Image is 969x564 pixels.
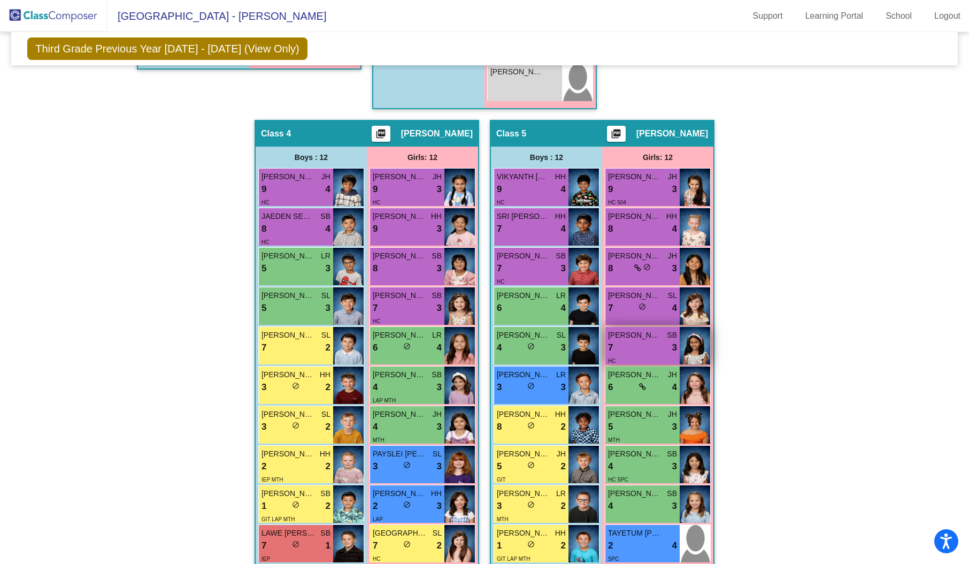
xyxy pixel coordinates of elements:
[497,369,550,380] span: [PERSON_NAME]
[497,279,504,285] span: HC
[262,477,283,483] span: IEP MTH
[403,501,411,508] span: do_not_disturb_alt
[432,250,442,262] span: SB
[490,66,544,78] span: [PERSON_NAME] BLACK
[437,301,442,315] span: 3
[497,380,502,394] span: 3
[262,239,269,245] span: HC
[497,200,504,205] span: HC
[373,409,426,420] span: [PERSON_NAME]
[672,222,677,236] span: 4
[431,488,442,499] span: HH
[561,341,566,355] span: 3
[556,488,566,499] span: LR
[262,380,266,394] span: 3
[262,211,315,222] span: JAEDEN SERVITILLO
[326,460,330,474] span: 2
[262,556,270,562] span: IEP
[326,380,330,394] span: 2
[401,128,473,139] span: [PERSON_NAME]
[262,341,266,355] span: 7
[636,128,708,139] span: [PERSON_NAME]
[433,171,442,182] span: JH
[797,7,872,25] a: Learning Portal
[668,171,677,182] span: JH
[608,200,626,205] span: HC 504
[561,380,566,394] span: 3
[373,499,378,513] span: 2
[262,301,266,315] span: 5
[326,341,330,355] span: 2
[292,501,299,508] span: do_not_disturb_alt
[437,460,442,474] span: 3
[374,128,387,143] mat-icon: picture_as_pdf
[744,7,791,25] a: Support
[608,301,613,315] span: 7
[367,147,478,168] div: Girls: 12
[497,171,550,182] span: VIKYANTH [PERSON_NAME]
[497,516,509,522] span: MTH
[326,539,330,553] span: 1
[672,539,677,553] span: 4
[262,369,315,380] span: [PERSON_NAME]
[292,382,299,390] span: do_not_disturb_alt
[262,262,266,276] span: 5
[561,460,566,474] span: 2
[497,448,550,460] span: [PERSON_NAME]
[561,499,566,513] span: 2
[497,556,530,562] span: GIT LAP MTH
[437,380,442,394] span: 3
[667,448,677,460] span: SB
[261,128,291,139] span: Class 4
[403,540,411,548] span: do_not_disturb_alt
[608,556,619,562] span: SPC
[256,147,367,168] div: Boys : 12
[437,262,442,276] span: 3
[608,460,613,474] span: 4
[433,528,442,539] span: SL
[668,369,677,380] span: JH
[373,380,378,394] span: 4
[666,211,677,222] span: HH
[262,448,315,460] span: [PERSON_NAME]
[262,460,266,474] span: 2
[608,211,662,222] span: [PERSON_NAME]
[373,539,378,553] span: 7
[373,460,378,474] span: 3
[433,448,442,460] span: SL
[497,341,502,355] span: 4
[555,171,566,182] span: HH
[437,222,442,236] span: 3
[497,301,502,315] span: 6
[672,460,677,474] span: 3
[608,222,613,236] span: 8
[556,250,566,262] span: SB
[497,477,506,483] span: GIT
[262,250,315,262] span: [PERSON_NAME]
[320,448,330,460] span: HH
[672,499,677,513] span: 3
[608,488,662,499] span: [PERSON_NAME]
[561,262,566,276] span: 3
[437,182,442,196] span: 3
[373,330,426,341] span: [PERSON_NAME]
[373,222,378,236] span: 9
[527,422,535,429] span: do_not_disturb_alt
[262,200,269,205] span: HC
[262,539,266,553] span: 7
[292,540,299,548] span: do_not_disturb_alt
[527,501,535,508] span: do_not_disturb_alt
[667,488,677,499] span: SB
[262,420,266,434] span: 3
[373,488,426,499] span: [PERSON_NAME]
[527,382,535,390] span: do_not_disturb_alt
[672,182,677,196] span: 3
[561,539,566,553] span: 2
[320,528,330,539] span: SB
[262,528,315,539] span: LAWE [PERSON_NAME]
[262,290,315,301] span: [PERSON_NAME]
[643,263,651,271] span: do_not_disturb_alt
[437,341,442,355] span: 4
[668,290,677,301] span: SL
[497,528,550,539] span: [PERSON_NAME]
